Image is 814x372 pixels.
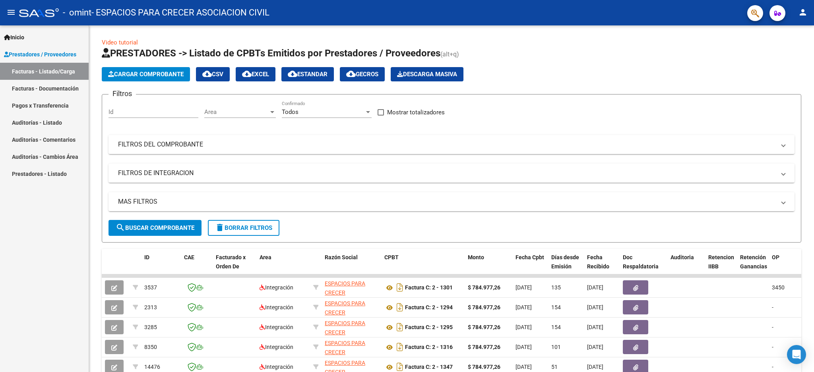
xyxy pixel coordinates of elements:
[108,71,184,78] span: Cargar Comprobante
[465,249,512,284] datatable-header-cell: Monto
[587,344,603,350] span: [DATE]
[381,249,465,284] datatable-header-cell: CPBT
[705,249,737,284] datatable-header-cell: Retencion IIBB
[405,305,453,311] strong: Factura C: 2 - 1294
[548,249,584,284] datatable-header-cell: Días desde Emisión
[260,324,293,330] span: Integración
[587,324,603,330] span: [DATE]
[288,69,297,79] mat-icon: cloud_download
[144,344,157,350] span: 8350
[109,164,795,183] mat-expansion-panel-header: FILTROS DE INTEGRACION
[512,249,548,284] datatable-header-cell: Fecha Cpbt
[102,48,440,59] span: PRESTADORES -> Listado de CPBTs Emitidos por Prestadores / Proveedores
[405,364,453,370] strong: Factura C: 2 - 1347
[395,281,405,294] i: Descargar documento
[551,344,561,350] span: 101
[405,285,453,291] strong: Factura C: 2 - 1301
[468,344,500,350] strong: $ 784.977,26
[772,324,773,330] span: -
[340,67,385,81] button: Gecros
[260,344,293,350] span: Integración
[587,364,603,370] span: [DATE]
[216,254,246,270] span: Facturado x Orden De
[260,254,271,260] span: Area
[260,364,293,370] span: Integración
[6,8,16,17] mat-icon: menu
[798,8,808,17] mat-icon: person
[587,254,609,270] span: Fecha Recibido
[468,324,500,330] strong: $ 784.977,26
[772,284,785,291] span: 3450
[109,220,202,236] button: Buscar Comprobante
[325,320,372,345] span: ESPACIOS PARA CRECER ASOCIACION CIVIL
[236,67,275,81] button: EXCEL
[325,340,372,364] span: ESPACIOS PARA CRECER ASOCIACION CIVIL
[468,364,500,370] strong: $ 784.977,26
[516,324,532,330] span: [DATE]
[260,304,293,310] span: Integración
[584,249,620,284] datatable-header-cell: Fecha Recibido
[468,304,500,310] strong: $ 784.977,26
[405,324,453,331] strong: Factura C: 2 - 1295
[551,284,561,291] span: 135
[516,304,532,310] span: [DATE]
[395,341,405,353] i: Descargar documento
[623,254,659,270] span: Doc Respaldatoria
[384,254,399,260] span: CPBT
[440,50,459,58] span: (alt+q)
[281,67,334,81] button: Estandar
[109,135,795,154] mat-expansion-panel-header: FILTROS DEL COMPROBANTE
[516,344,532,350] span: [DATE]
[772,304,773,310] span: -
[282,108,298,116] span: Todos
[769,249,800,284] datatable-header-cell: OP
[325,279,378,296] div: 30711019487
[208,220,279,236] button: Borrar Filtros
[116,224,194,231] span: Buscar Comprobante
[468,254,484,260] span: Monto
[215,223,225,232] mat-icon: delete
[325,300,372,325] span: ESPACIOS PARA CRECER ASOCIACION CIVIL
[551,304,561,310] span: 154
[118,169,775,177] mat-panel-title: FILTROS DE INTEGRACION
[325,319,378,335] div: 30711019487
[772,344,773,350] span: -
[215,224,272,231] span: Borrar Filtros
[787,345,806,364] div: Open Intercom Messenger
[242,71,269,78] span: EXCEL
[144,254,149,260] span: ID
[671,254,694,260] span: Auditoria
[325,299,378,316] div: 30711019487
[242,69,252,79] mat-icon: cloud_download
[405,344,453,351] strong: Factura C: 2 - 1316
[213,249,256,284] datatable-header-cell: Facturado x Orden De
[468,284,500,291] strong: $ 784.977,26
[325,254,358,260] span: Razón Social
[144,324,157,330] span: 3285
[346,71,378,78] span: Gecros
[325,280,372,305] span: ESPACIOS PARA CRECER ASOCIACION CIVIL
[516,284,532,291] span: [DATE]
[144,304,157,310] span: 2313
[288,71,328,78] span: Estandar
[184,254,194,260] span: CAE
[256,249,310,284] datatable-header-cell: Area
[141,249,181,284] datatable-header-cell: ID
[102,67,190,81] button: Cargar Comprobante
[391,67,463,81] app-download-masive: Descarga masiva de comprobantes (adjuntos)
[181,249,213,284] datatable-header-cell: CAE
[391,67,463,81] button: Descarga Masiva
[204,108,269,116] span: Area
[708,254,734,270] span: Retencion IIBB
[4,33,24,42] span: Inicio
[109,192,795,211] mat-expansion-panel-header: MAS FILTROS
[322,249,381,284] datatable-header-cell: Razón Social
[109,88,136,99] h3: Filtros
[551,364,558,370] span: 51
[387,108,445,117] span: Mostrar totalizadores
[397,71,457,78] span: Descarga Masiva
[516,364,532,370] span: [DATE]
[102,39,138,46] a: Video tutorial
[202,71,223,78] span: CSV
[395,321,405,333] i: Descargar documento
